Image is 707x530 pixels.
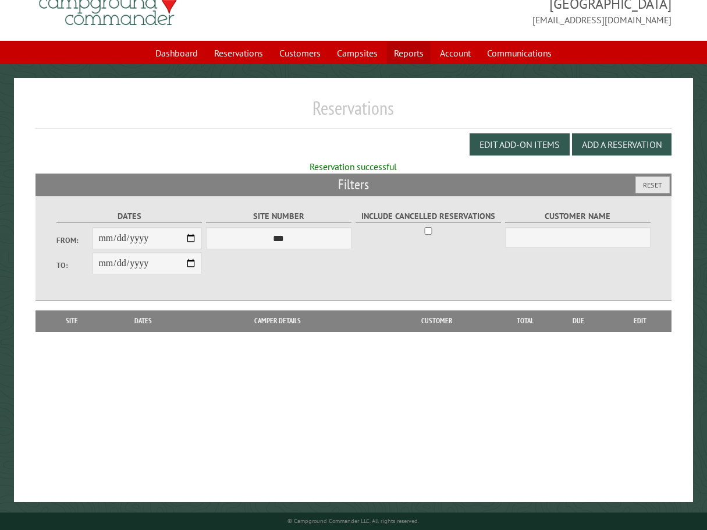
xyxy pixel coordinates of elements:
[41,310,103,331] th: Site
[502,310,549,331] th: Total
[207,42,270,64] a: Reservations
[287,517,419,525] small: © Campground Commander LLC. All rights reserved.
[549,310,608,331] th: Due
[56,235,93,246] label: From:
[480,42,559,64] a: Communications
[35,160,672,173] div: Reservation successful
[505,210,651,223] label: Customer Name
[272,42,328,64] a: Customers
[183,310,371,331] th: Camper Details
[148,42,205,64] a: Dashboard
[387,42,431,64] a: Reports
[470,133,570,156] button: Edit Add-on Items
[102,310,183,331] th: Dates
[35,97,672,129] h1: Reservations
[330,42,385,64] a: Campsites
[372,310,502,331] th: Customer
[56,210,202,223] label: Dates
[608,310,672,331] th: Edit
[56,260,93,271] label: To:
[206,210,352,223] label: Site Number
[35,174,672,196] h2: Filters
[572,133,672,156] button: Add a Reservation
[356,210,502,223] label: Include Cancelled Reservations
[635,176,670,193] button: Reset
[433,42,478,64] a: Account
